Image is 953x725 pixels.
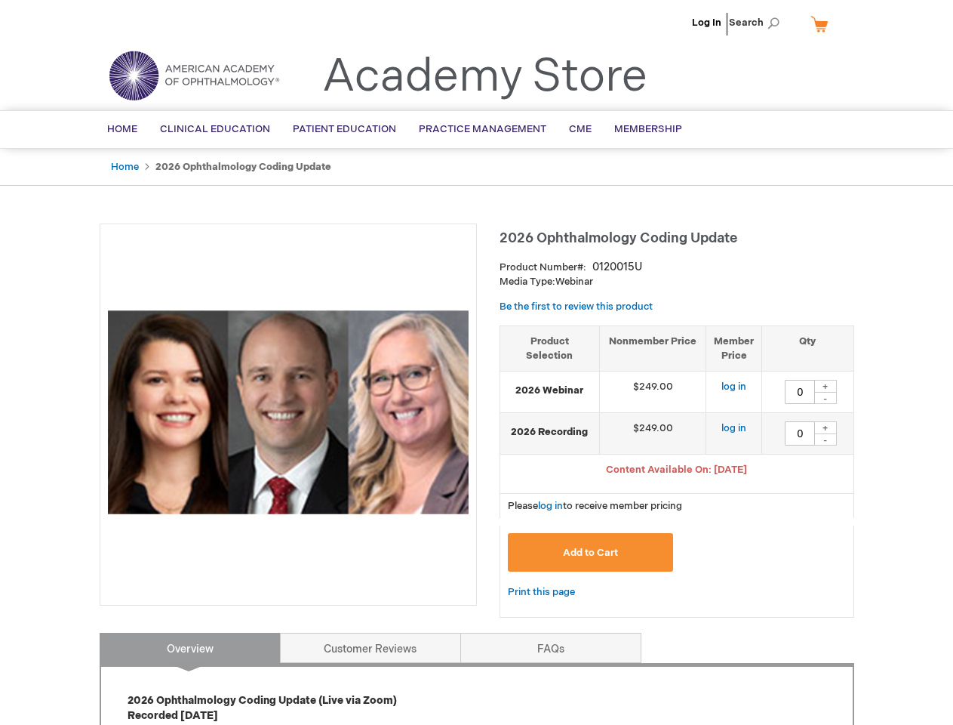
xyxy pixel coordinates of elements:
[785,380,815,404] input: Qty
[814,392,837,404] div: -
[111,161,139,173] a: Home
[592,260,642,275] div: 0120015U
[538,500,563,512] a: log in
[460,633,641,663] a: FAQs
[508,425,592,440] strong: 2026 Recording
[692,17,721,29] a: Log In
[500,325,600,371] th: Product Selection
[508,500,682,512] span: Please to receive member pricing
[419,123,546,135] span: Practice Management
[508,583,575,602] a: Print this page
[762,325,853,371] th: Qty
[293,123,396,135] span: Patient Education
[814,380,837,393] div: +
[600,325,706,371] th: Nonmember Price
[500,261,586,273] strong: Product Number
[721,381,746,393] a: log in
[729,8,786,38] span: Search
[108,232,469,593] img: 2026 Ophthalmology Coding Update
[814,433,837,446] div: -
[600,413,706,455] td: $249.00
[721,422,746,434] a: log in
[322,50,647,104] a: Academy Store
[606,464,747,476] span: Content Available On: [DATE]
[160,123,270,135] span: Clinical Education
[100,633,281,663] a: Overview
[107,123,137,135] span: Home
[706,325,762,371] th: Member Price
[508,533,674,572] button: Add to Cart
[563,547,618,559] span: Add to Cart
[785,421,815,446] input: Qty
[500,275,854,289] p: Webinar
[600,372,706,413] td: $249.00
[569,123,592,135] span: CME
[508,384,592,398] strong: 2026 Webinar
[814,421,837,434] div: +
[614,123,682,135] span: Membership
[280,633,461,663] a: Customer Reviews
[500,301,653,313] a: Be the first to review this product
[500,276,555,288] strong: Media Type:
[155,161,331,173] strong: 2026 Ophthalmology Coding Update
[500,230,737,246] span: 2026 Ophthalmology Coding Update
